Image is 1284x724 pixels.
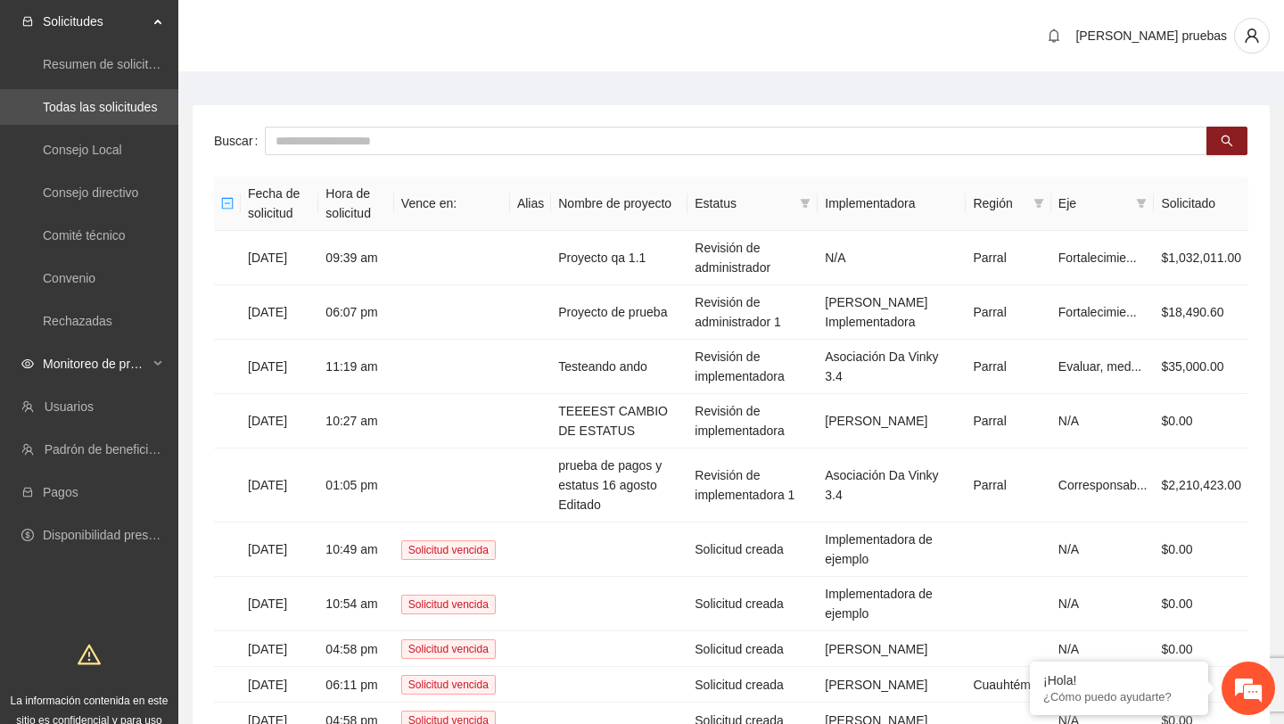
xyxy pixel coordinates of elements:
td: [DATE] [241,667,318,703]
td: Asociación Da Vinky 3.4 [818,448,966,522]
span: inbox [21,15,34,28]
span: Corresponsab... [1058,478,1148,492]
span: filter [1136,198,1147,209]
td: N/A [1051,522,1155,577]
td: Parral [966,394,1050,448]
td: $1,032,011.00 [1154,231,1248,285]
td: $0.00 [1154,577,1248,631]
span: Evaluar, med... [1058,359,1141,374]
button: bell [1040,21,1068,50]
td: Parral [966,285,1050,340]
td: Proyecto qa 1.1 [551,231,687,285]
td: Revisión de administrador 1 [687,285,818,340]
td: [DATE] [241,577,318,631]
td: 04:58 pm [318,631,393,667]
td: 06:07 pm [318,285,393,340]
td: prueba de pagos y estatus 16 agosto Editado [551,448,687,522]
td: 09:39 am [318,231,393,285]
th: Solicitado [1154,177,1248,231]
p: ¿Cómo puedo ayudarte? [1043,690,1195,703]
span: Monitoreo de proyectos [43,346,148,382]
td: Implementadora de ejemplo [818,522,966,577]
td: [DATE] [241,285,318,340]
span: Eje [1058,193,1130,213]
span: filter [1132,190,1150,217]
span: bell [1041,29,1067,43]
td: $0.00 [1154,631,1248,667]
button: search [1206,127,1247,155]
a: Comité técnico [43,228,126,243]
span: user [1235,28,1269,44]
td: Parral [966,340,1050,394]
td: [DATE] [241,340,318,394]
td: Solicitud creada [687,631,818,667]
td: $35,000.00 [1154,340,1248,394]
td: [DATE] [241,448,318,522]
span: [PERSON_NAME] pruebas [1075,29,1227,43]
td: $18,490.60 [1154,285,1248,340]
td: N/A [818,231,966,285]
td: N/A [1051,631,1155,667]
a: Rechazadas [43,314,112,328]
a: Todas las solicitudes [43,100,157,114]
td: Parral [966,448,1050,522]
td: [DATE] [241,631,318,667]
td: Proyecto de prueba [551,285,687,340]
label: Buscar [214,127,265,155]
th: Nombre de proyecto [551,177,687,231]
span: Solicitud vencida [401,639,496,659]
span: Solicitudes [43,4,148,39]
a: Pagos [43,485,78,499]
span: Fortalecimie... [1058,251,1137,265]
span: eye [21,358,34,370]
button: user [1234,18,1270,53]
td: [DATE] [241,231,318,285]
span: minus-square [221,197,234,210]
td: N/A [1051,394,1155,448]
td: 10:54 am [318,577,393,631]
a: Disponibilidad presupuestal [43,528,195,542]
span: warning [78,643,101,666]
span: Fortalecimie... [1058,305,1137,319]
th: Vence en: [394,177,510,231]
td: $0.00 [1154,522,1248,577]
td: TEEEEST CAMBIO DE ESTATUS [551,394,687,448]
a: Resumen de solicitudes por aprobar [43,57,243,71]
span: search [1221,135,1233,149]
td: 01:05 pm [318,448,393,522]
td: Solicitud creada [687,577,818,631]
td: Parral [966,231,1050,285]
span: filter [1033,198,1044,209]
td: [PERSON_NAME] [818,667,966,703]
td: Cuauhtémoc [966,667,1050,703]
td: 11:19 am [318,340,393,394]
td: N/A [1051,577,1155,631]
th: Hora de solicitud [318,177,393,231]
span: filter [800,198,811,209]
th: Alias [510,177,551,231]
td: Revisión de implementadora 1 [687,448,818,522]
td: Revisión de implementadora [687,340,818,394]
td: Solicitud creada [687,667,818,703]
td: Revisión de administrador [687,231,818,285]
th: Implementadora [818,177,966,231]
div: ¡Hola! [1043,673,1195,687]
td: Implementadora de ejemplo [818,577,966,631]
a: Usuarios [45,399,94,414]
td: 10:49 am [318,522,393,577]
td: [PERSON_NAME] [818,394,966,448]
a: Consejo directivo [43,185,138,200]
span: Solicitud vencida [401,540,496,560]
td: $0.00 [1154,394,1248,448]
td: Revisión de implementadora [687,394,818,448]
a: Consejo Local [43,143,122,157]
a: Convenio [43,271,95,285]
th: Fecha de solicitud [241,177,318,231]
span: Solicitud vencida [401,595,496,614]
td: 10:27 am [318,394,393,448]
td: [PERSON_NAME] [818,631,966,667]
span: filter [1030,190,1048,217]
span: filter [796,190,814,217]
td: [PERSON_NAME] Implementadora [818,285,966,340]
td: Solicitud creada [687,522,818,577]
